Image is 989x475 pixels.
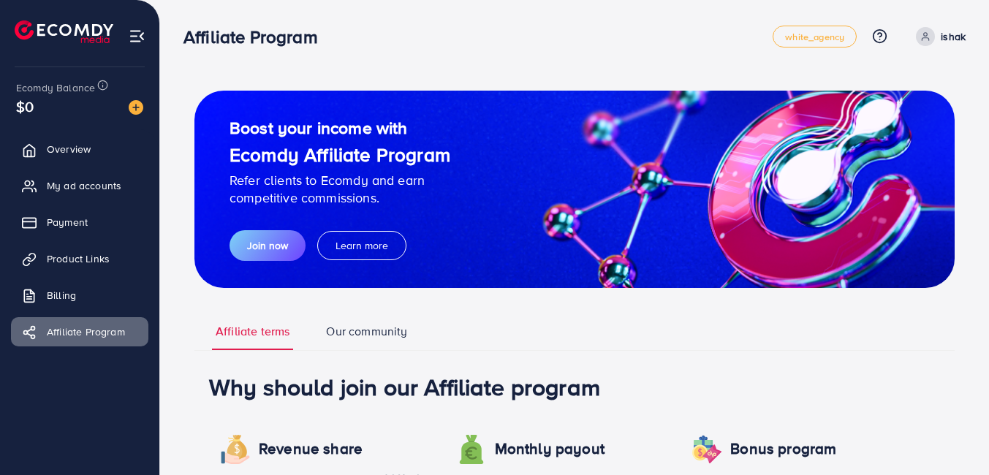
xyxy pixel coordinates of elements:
[209,373,940,400] h1: Why should join our Affiliate program
[230,189,450,207] p: competitive commissions.
[230,230,306,261] button: Join now
[47,215,88,229] span: Payment
[11,134,148,164] a: Overview
[322,323,411,350] a: Our community
[259,440,363,458] h4: Revenue share
[11,281,148,310] a: Billing
[11,317,148,346] a: Affiliate Program
[730,440,836,458] h4: Bonus program
[910,27,966,46] a: ishak
[230,143,450,166] h1: Ecomdy Affiliate Program
[47,324,125,339] span: Affiliate Program
[221,435,250,464] img: icon revenue share
[15,20,113,43] img: logo
[47,178,121,193] span: My ad accounts
[230,172,450,189] p: Refer clients to Ecomdy and earn
[457,435,486,464] img: icon revenue share
[692,435,721,464] img: icon revenue share
[927,409,978,464] iframe: Chat
[16,80,95,95] span: Ecomdy Balance
[773,26,857,47] a: white_agency
[47,288,76,303] span: Billing
[941,28,966,45] p: ishak
[212,323,293,350] a: Affiliate terms
[47,251,110,266] span: Product Links
[183,26,330,47] h3: Affiliate Program
[495,440,605,458] h4: Monthly payout
[785,32,844,42] span: white_agency
[194,91,955,288] img: guide
[16,96,34,117] span: $0
[230,118,450,138] h2: Boost your income with
[129,100,143,115] img: image
[11,208,148,237] a: Payment
[47,142,91,156] span: Overview
[317,231,406,260] button: Learn more
[11,171,148,200] a: My ad accounts
[247,238,288,253] span: Join now
[129,28,145,45] img: menu
[11,244,148,273] a: Product Links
